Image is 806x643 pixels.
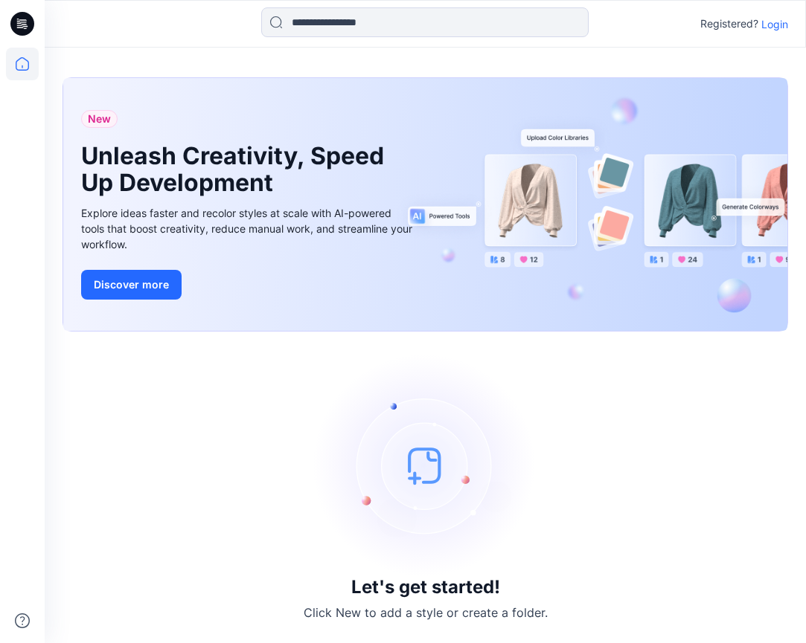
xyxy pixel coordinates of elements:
[700,15,758,33] p: Registered?
[314,354,537,577] img: empty-state-image.svg
[351,577,500,598] h3: Let's get started!
[304,604,548,621] p: Click New to add a style or create a folder.
[88,110,111,128] span: New
[81,205,416,252] div: Explore ideas faster and recolor styles at scale with AI-powered tools that boost creativity, red...
[761,16,788,32] p: Login
[81,270,416,300] a: Discover more
[81,270,182,300] button: Discover more
[81,143,394,196] h1: Unleash Creativity, Speed Up Development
